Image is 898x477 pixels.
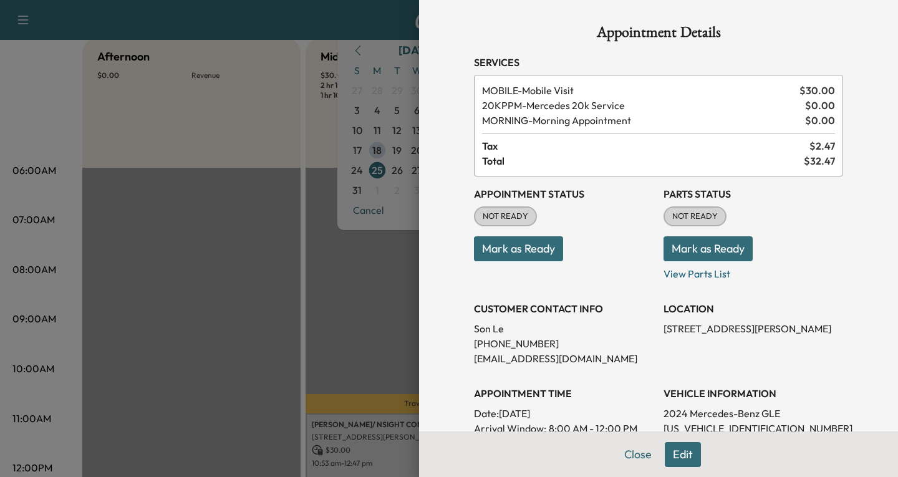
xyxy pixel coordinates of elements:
span: 8:00 AM - 12:00 PM [549,421,637,436]
h1: Appointment Details [474,25,843,45]
p: [US_VEHICLE_IDENTIFICATION_NUMBER] [664,421,843,436]
span: Tax [482,138,809,153]
h3: APPOINTMENT TIME [474,386,654,401]
h3: Services [474,55,843,70]
span: $ 2.47 [809,138,835,153]
p: Date: [DATE] [474,406,654,421]
span: Total [482,153,804,168]
h3: Appointment Status [474,186,654,201]
span: NOT READY [475,210,536,223]
span: $ 0.00 [805,113,835,128]
p: 2024 Mercedes-Benz GLE [664,406,843,421]
button: Edit [665,442,701,467]
span: $ 0.00 [805,98,835,113]
span: $ 32.47 [804,153,835,168]
span: Mobile Visit [482,83,794,98]
h3: LOCATION [664,301,843,316]
h3: CUSTOMER CONTACT INFO [474,301,654,316]
h3: Parts Status [664,186,843,201]
button: Mark as Ready [474,236,563,261]
span: $ 30.00 [799,83,835,98]
span: Morning Appointment [482,113,800,128]
span: NOT READY [665,210,725,223]
span: Mercedes 20k Service [482,98,800,113]
p: View Parts List [664,261,843,281]
p: Arrival Window: [474,421,654,436]
p: Son Le [474,321,654,336]
button: Mark as Ready [664,236,753,261]
p: [STREET_ADDRESS][PERSON_NAME] [664,321,843,336]
button: Close [616,442,660,467]
h3: VEHICLE INFORMATION [664,386,843,401]
p: [PHONE_NUMBER] [474,336,654,351]
p: [EMAIL_ADDRESS][DOMAIN_NAME] [474,351,654,366]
